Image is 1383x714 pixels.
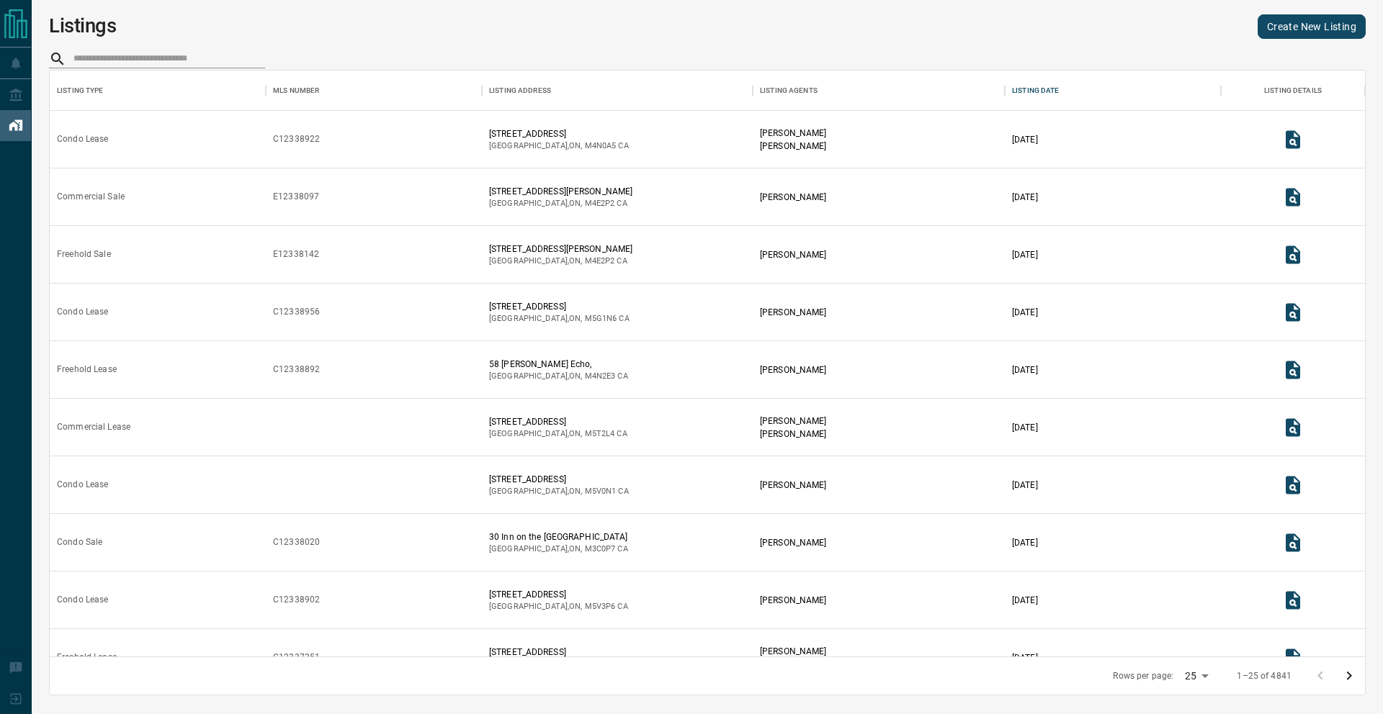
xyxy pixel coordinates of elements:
[1012,651,1038,664] p: [DATE]
[489,371,628,382] p: [GEOGRAPHIC_DATA] , ON , CA
[489,198,632,209] p: [GEOGRAPHIC_DATA] , ON , CA
[1012,594,1038,607] p: [DATE]
[482,71,753,111] div: Listing Address
[273,71,319,111] div: MLS Number
[57,421,130,433] div: Commercial Lease
[1005,71,1221,111] div: Listing Date
[760,479,826,492] p: [PERSON_NAME]
[1012,71,1060,111] div: Listing Date
[1012,363,1038,376] p: [DATE]
[1012,306,1038,319] p: [DATE]
[489,543,628,555] p: [GEOGRAPHIC_DATA] , ON , CA
[753,71,1005,111] div: Listing Agents
[760,415,826,428] p: [PERSON_NAME]
[1012,133,1038,146] p: [DATE]
[1012,248,1038,261] p: [DATE]
[489,428,627,440] p: [GEOGRAPHIC_DATA] , ON , CA
[57,133,108,145] div: Condo Lease
[585,199,615,208] span: m4e2p2
[760,645,826,658] p: [PERSON_NAME]
[1279,298,1307,327] button: View Listing Details
[585,602,616,611] span: m5v3p6
[1237,670,1292,682] p: 1–25 of 4841
[489,127,629,140] p: [STREET_ADDRESS]
[273,191,319,203] div: E12338097
[489,243,632,256] p: [STREET_ADDRESS][PERSON_NAME]
[1012,421,1038,434] p: [DATE]
[57,651,117,664] div: Freehold Lease
[760,191,826,204] p: [PERSON_NAME]
[1012,191,1038,204] p: [DATE]
[266,71,482,111] div: MLS Number
[489,185,632,198] p: [STREET_ADDRESS][PERSON_NAME]
[1221,71,1365,111] div: Listing Details
[585,371,616,381] span: m4n2e3
[760,127,826,140] p: [PERSON_NAME]
[1279,528,1307,557] button: View Listing Details
[1113,670,1173,682] p: Rows per page:
[585,256,615,266] span: m4e2p2
[57,363,117,376] div: Freehold Lease
[1279,643,1307,672] button: View Listing Details
[760,536,826,549] p: [PERSON_NAME]
[489,646,629,659] p: [STREET_ADDRESS]
[57,306,108,318] div: Condo Lease
[57,191,125,203] div: Commercial Sale
[489,358,628,371] p: 58 [PERSON_NAME] Echo,
[57,248,111,261] div: Freehold Sale
[273,594,320,606] div: C12338902
[489,473,629,486] p: [STREET_ADDRESS]
[489,601,628,613] p: [GEOGRAPHIC_DATA] , ON , CA
[57,71,104,111] div: Listing Type
[489,486,629,497] p: [GEOGRAPHIC_DATA] , ON , CA
[1279,125,1307,154] button: View Listing Details
[585,314,617,323] span: m5g1n6
[489,256,632,267] p: [GEOGRAPHIC_DATA] , ON , CA
[760,594,826,607] p: [PERSON_NAME]
[760,71,818,111] div: Listing Agents
[1279,240,1307,269] button: View Listing Details
[273,363,320,376] div: C12338892
[1335,661,1364,690] button: Go to next page
[1012,479,1038,492] p: [DATE]
[489,300,630,313] p: [STREET_ADDRESS]
[760,428,826,440] p: [PERSON_NAME]
[760,248,826,261] p: [PERSON_NAME]
[1279,471,1307,500] button: View Listing Details
[1179,666,1214,687] div: 25
[489,313,630,325] p: [GEOGRAPHIC_DATA] , ON , CA
[57,594,108,606] div: Condo Lease
[273,248,319,261] div: E12338142
[489,140,629,152] p: [GEOGRAPHIC_DATA] , ON , CA
[1012,536,1038,549] p: [DATE]
[585,544,616,553] span: m3c0p7
[57,479,108,491] div: Condo Lease
[585,429,615,438] span: m5t2l4
[585,141,617,150] span: m4n0a5
[1279,356,1307,384] button: View Listing Details
[273,306,320,318] div: C12338956
[273,133,320,145] div: C12338922
[1258,14,1366,39] a: Create New Listing
[760,306,826,319] p: [PERSON_NAME]
[273,536,320,548] div: C12338020
[489,415,627,428] p: [STREET_ADDRESS]
[489,530,628,543] p: 30 Inn on the [GEOGRAPHIC_DATA]
[760,140,826,153] p: [PERSON_NAME]
[585,487,617,496] span: m5v0n1
[760,363,826,376] p: [PERSON_NAME]
[50,71,266,111] div: Listing Type
[1279,183,1307,212] button: View Listing Details
[489,588,628,601] p: [STREET_ADDRESS]
[49,14,117,37] h1: Listings
[57,536,102,548] div: Condo Sale
[273,651,320,664] div: C12337351
[489,71,551,111] div: Listing Address
[1264,71,1322,111] div: Listing Details
[1279,413,1307,442] button: View Listing Details
[1279,586,1307,615] button: View Listing Details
